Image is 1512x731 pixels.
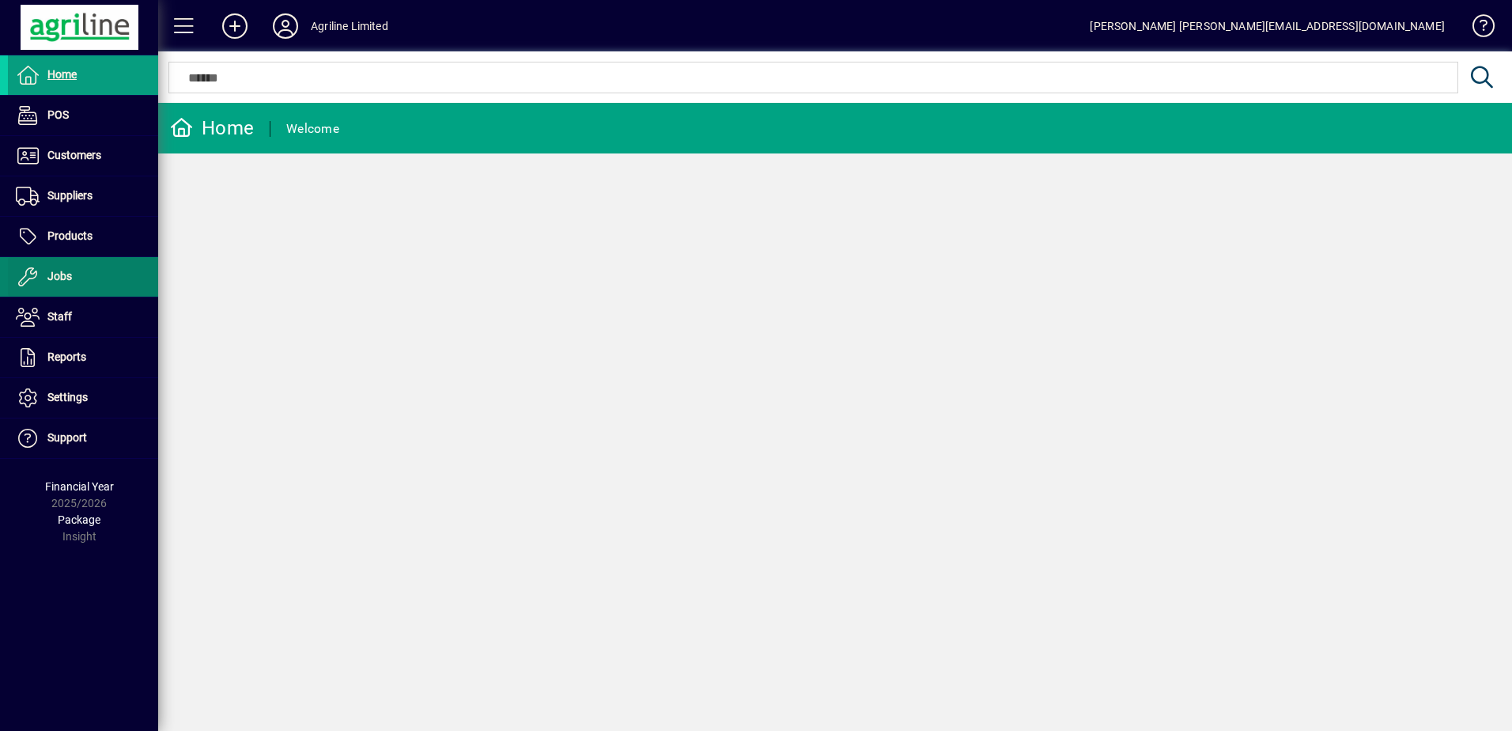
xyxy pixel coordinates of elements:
a: Knowledge Base [1461,3,1492,55]
span: Customers [47,149,101,161]
span: Jobs [47,270,72,282]
a: Settings [8,378,158,418]
span: Financial Year [45,480,114,493]
span: POS [47,108,69,121]
span: Staff [47,310,72,323]
span: Products [47,229,93,242]
span: Suppliers [47,189,93,202]
span: Package [58,513,100,526]
button: Profile [260,12,311,40]
a: Staff [8,297,158,337]
div: Welcome [286,116,339,142]
span: Support [47,431,87,444]
div: Home [170,116,254,141]
a: Customers [8,136,158,176]
span: Reports [47,350,86,363]
span: Home [47,68,77,81]
button: Add [210,12,260,40]
a: Support [8,419,158,458]
div: [PERSON_NAME] [PERSON_NAME][EMAIL_ADDRESS][DOMAIN_NAME] [1090,13,1445,39]
span: Settings [47,391,88,403]
a: POS [8,96,158,135]
a: Jobs [8,257,158,297]
div: Agriline Limited [311,13,388,39]
a: Reports [8,338,158,377]
a: Suppliers [8,176,158,216]
a: Products [8,217,158,256]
